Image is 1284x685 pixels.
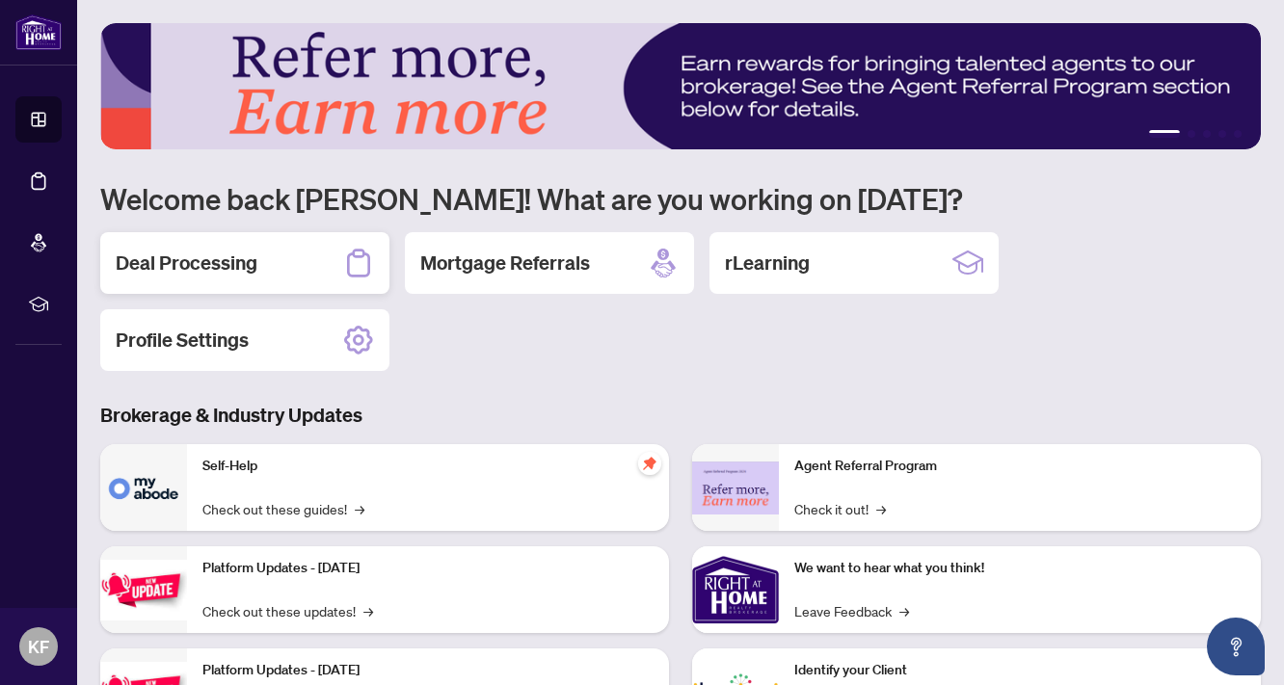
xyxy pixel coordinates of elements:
[202,558,654,579] p: Platform Updates - [DATE]
[692,546,779,633] img: We want to hear what you think!
[1188,130,1195,138] button: 2
[100,180,1261,217] h1: Welcome back [PERSON_NAME]! What are you working on [DATE]?
[692,461,779,514] img: Agent Referral Program
[202,498,364,519] a: Check out these guides!→
[420,250,590,277] h2: Mortgage Referrals
[100,560,187,620] img: Platform Updates - July 21, 2025
[1234,130,1242,138] button: 5
[202,600,373,621] a: Check out these updates!→
[1203,130,1211,138] button: 3
[100,444,187,531] img: Self-Help
[876,498,886,519] span: →
[116,327,249,354] h2: Profile Settings
[202,660,654,681] p: Platform Updates - [DATE]
[1218,130,1226,138] button: 4
[794,660,1245,681] p: Identify your Client
[794,558,1245,579] p: We want to hear what you think!
[100,402,1261,429] h3: Brokerage & Industry Updates
[202,456,654,477] p: Self-Help
[28,633,49,660] span: KF
[794,456,1245,477] p: Agent Referral Program
[15,14,62,50] img: logo
[1207,618,1265,675] button: Open asap
[794,600,909,621] a: Leave Feedback→
[1149,130,1180,138] button: 1
[638,452,661,475] span: pushpin
[899,600,909,621] span: →
[355,498,364,519] span: →
[116,250,257,277] h2: Deal Processing
[363,600,373,621] span: →
[725,250,810,277] h2: rLearning
[794,498,886,519] a: Check it out!→
[100,23,1261,149] img: Slide 0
